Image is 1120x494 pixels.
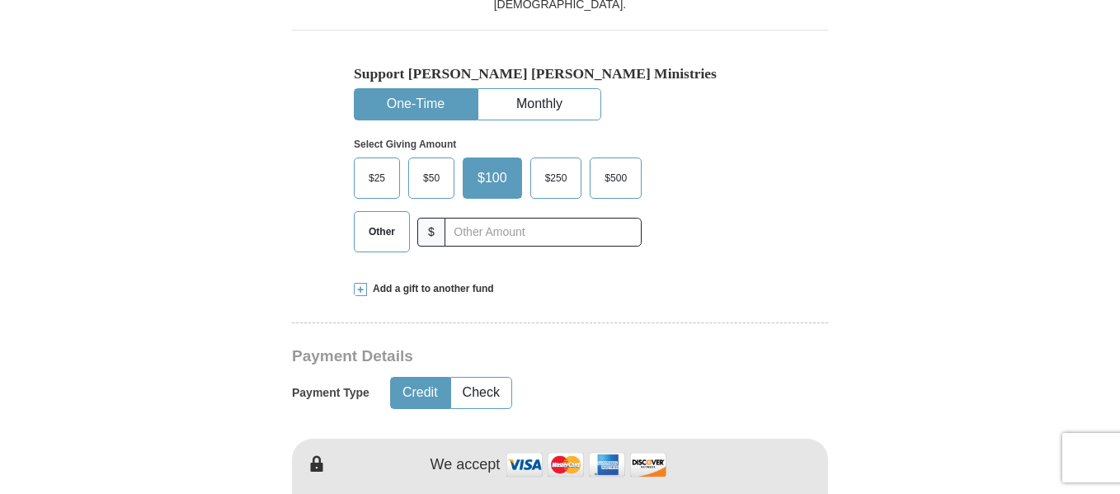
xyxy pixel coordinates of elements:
[355,89,477,120] button: One-Time
[292,347,713,366] h3: Payment Details
[367,282,494,296] span: Add a gift to another fund
[417,218,445,247] span: $
[292,386,369,400] h5: Payment Type
[478,89,600,120] button: Monthly
[596,166,635,191] span: $500
[451,378,511,408] button: Check
[445,218,642,247] input: Other Amount
[360,219,403,244] span: Other
[360,166,393,191] span: $25
[354,139,456,150] strong: Select Giving Amount
[391,378,449,408] button: Credit
[354,65,766,82] h5: Support [PERSON_NAME] [PERSON_NAME] Ministries
[415,166,448,191] span: $50
[504,447,669,482] img: credit cards accepted
[469,166,515,191] span: $100
[537,166,576,191] span: $250
[431,456,501,474] h4: We accept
